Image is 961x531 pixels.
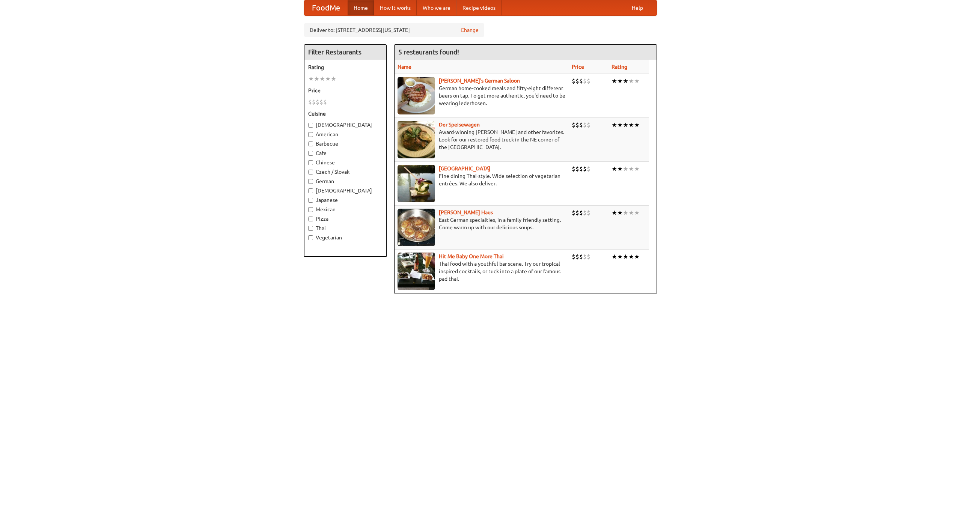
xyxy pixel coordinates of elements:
p: Fine dining Thai-style. Wide selection of vegetarian entrées. We also deliver. [398,172,566,187]
label: Vegetarian [308,234,383,241]
input: [DEMOGRAPHIC_DATA] [308,188,313,193]
label: Thai [308,224,383,232]
li: $ [583,165,587,173]
a: Change [461,26,479,34]
li: ★ [634,165,640,173]
li: $ [575,77,579,85]
li: $ [308,98,312,106]
li: ★ [623,77,628,85]
li: ★ [634,121,640,129]
li: $ [575,253,579,261]
li: $ [583,253,587,261]
a: Rating [612,64,627,70]
li: $ [579,77,583,85]
li: $ [587,253,590,261]
li: $ [575,165,579,173]
li: $ [583,77,587,85]
label: German [308,178,383,185]
li: ★ [617,77,623,85]
li: ★ [617,165,623,173]
p: German home-cooked meals and fifty-eight different beers on tap. To get more authentic, you'd nee... [398,84,566,107]
li: $ [583,121,587,129]
h5: Cuisine [308,110,383,117]
li: ★ [612,77,617,85]
li: $ [572,209,575,217]
li: ★ [325,75,331,83]
li: $ [572,121,575,129]
input: Thai [308,226,313,231]
li: $ [572,77,575,85]
li: ★ [623,209,628,217]
li: $ [572,165,575,173]
a: Der Speisewagen [439,122,480,128]
label: Japanese [308,196,383,204]
label: Mexican [308,206,383,213]
img: satay.jpg [398,165,435,202]
a: Who we are [417,0,456,15]
p: East German specialties, in a family-friendly setting. Come warm up with our delicious soups. [398,216,566,231]
h5: Rating [308,63,383,71]
h5: Price [308,87,383,94]
li: $ [323,98,327,106]
a: How it works [374,0,417,15]
a: [GEOGRAPHIC_DATA] [439,165,490,171]
li: ★ [612,165,617,173]
a: Home [348,0,374,15]
p: Thai food with a youthful bar scene. Try our tropical inspired cocktails, or tuck into a plate of... [398,260,566,283]
li: ★ [612,121,617,129]
li: ★ [623,121,628,129]
a: Price [572,64,584,70]
input: Czech / Slovak [308,170,313,174]
img: babythai.jpg [398,253,435,290]
input: German [308,179,313,184]
li: ★ [628,121,634,129]
li: $ [319,98,323,106]
label: [DEMOGRAPHIC_DATA] [308,121,383,129]
li: ★ [319,75,325,83]
li: $ [587,121,590,129]
p: Award-winning [PERSON_NAME] and other favorites. Look for our restored food truck in the NE corne... [398,128,566,151]
li: ★ [617,209,623,217]
input: Mexican [308,207,313,212]
li: ★ [634,253,640,261]
label: Pizza [308,215,383,223]
li: ★ [617,253,623,261]
label: American [308,131,383,138]
input: Chinese [308,160,313,165]
li: ★ [628,209,634,217]
ng-pluralize: 5 restaurants found! [398,48,459,56]
input: Cafe [308,151,313,156]
li: $ [579,165,583,173]
img: esthers.jpg [398,77,435,114]
label: Barbecue [308,140,383,147]
li: ★ [617,121,623,129]
li: ★ [634,77,640,85]
input: Pizza [308,217,313,221]
li: $ [575,121,579,129]
img: speisewagen.jpg [398,121,435,158]
li: $ [579,121,583,129]
a: [PERSON_NAME]'s German Saloon [439,78,520,84]
li: $ [316,98,319,106]
div: Deliver to: [STREET_ADDRESS][US_STATE] [304,23,484,37]
a: Help [626,0,649,15]
li: ★ [314,75,319,83]
a: Hit Me Baby One More Thai [439,253,504,259]
li: $ [587,209,590,217]
label: Chinese [308,159,383,166]
li: $ [587,77,590,85]
input: Barbecue [308,141,313,146]
a: Recipe videos [456,0,502,15]
li: ★ [628,253,634,261]
li: ★ [623,253,628,261]
b: [PERSON_NAME] Haus [439,209,493,215]
label: Czech / Slovak [308,168,383,176]
li: $ [579,209,583,217]
label: Cafe [308,149,383,157]
li: $ [572,253,575,261]
li: $ [312,98,316,106]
